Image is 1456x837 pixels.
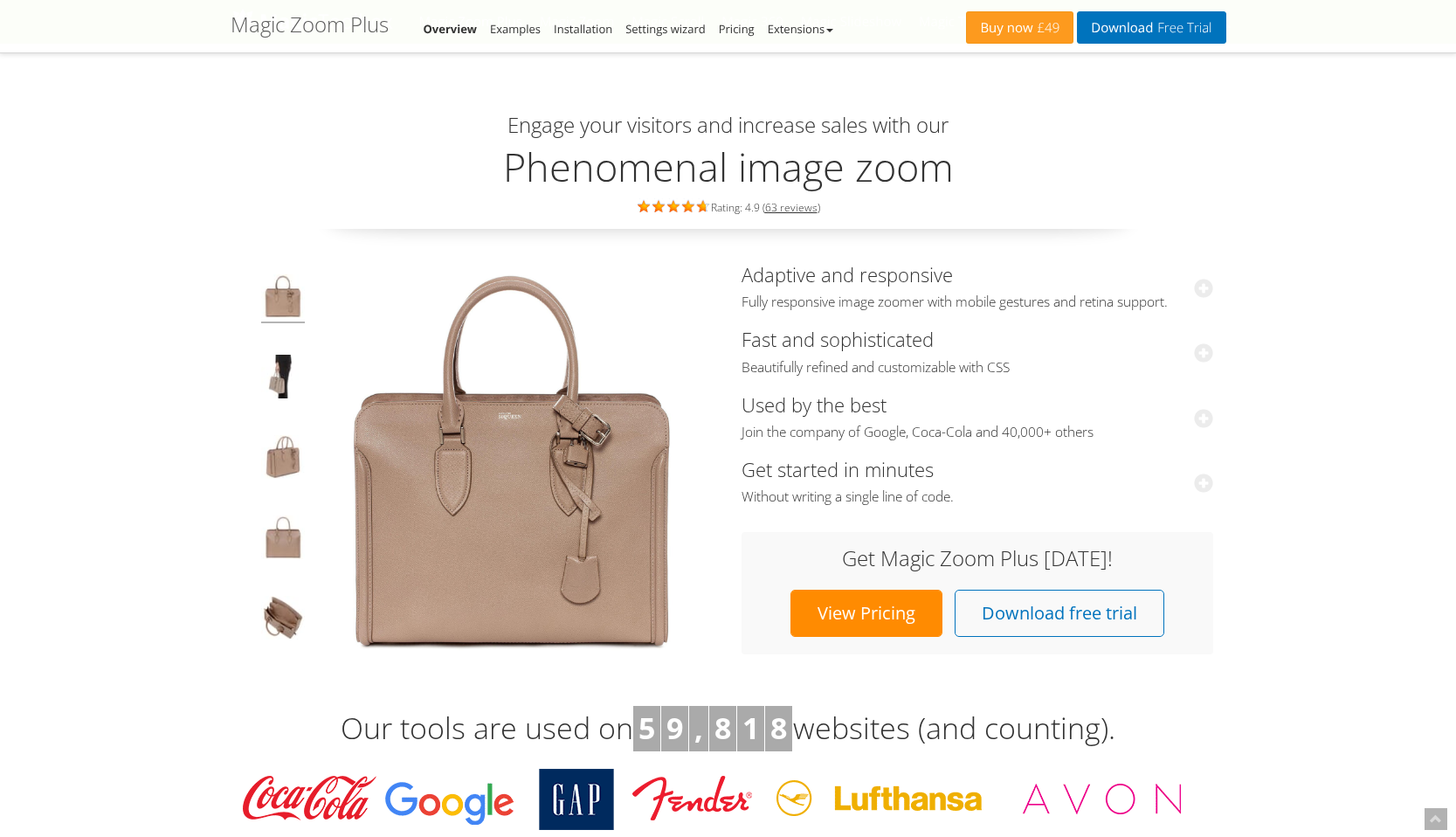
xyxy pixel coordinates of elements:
[424,21,478,37] a: Overview
[261,355,305,404] img: JavaScript image zoom example
[625,21,706,37] a: Settings wizard
[768,21,833,37] a: Extensions
[315,264,708,657] img: Magic Zoom Plus Demo
[231,197,1226,216] div: Rating: 4.9 ( )
[231,145,1226,189] h2: Phenomenal image zoom
[759,547,1196,570] h3: Get Magic Zoom Plus [DATE]!
[742,391,1213,441] a: Used by the bestJoin the company of Google, Coca-Cola and 40,000+ others
[742,488,1213,506] span: Without writing a single line of code.
[261,274,305,323] img: Product image zoom example
[742,708,759,748] b: 1
[1077,11,1225,44] a: DownloadFree Trial
[638,708,655,748] b: 5
[1033,21,1060,35] span: £49
[966,11,1073,44] a: Buy now£49
[694,708,703,748] b: ,
[742,261,1213,311] a: Adaptive and responsiveFully responsive image zoomer with mobile gestures and retina support.
[742,359,1213,377] span: Beautifully refined and customizable with CSS
[235,114,1222,136] h3: Engage your visitors and increase sales with our
[261,435,305,484] img: jQuery image zoom example
[490,21,541,37] a: Examples
[554,21,612,37] a: Installation
[742,456,1213,506] a: Get started in minutesWithout writing a single line of code.
[261,596,305,645] img: JavaScript zoom tool example
[790,590,942,637] a: View Pricing
[742,424,1213,441] span: Join the company of Google, Coca-Cola and 40,000+ others
[770,708,787,748] b: 8
[719,21,755,37] a: Pricing
[231,769,1200,830] img: Magic Toolbox Customers
[742,294,1213,311] span: Fully responsive image zoomer with mobile gestures and retina support.
[714,708,731,748] b: 8
[765,200,818,215] a: 63 reviews
[261,515,305,564] img: Hover image zoom example
[666,708,683,748] b: 9
[231,13,389,36] h1: Magic Zoom Plus
[955,590,1164,637] a: Download free trial
[742,326,1213,376] a: Fast and sophisticatedBeautifully refined and customizable with CSS
[231,706,1226,751] h3: Our tools are used on websites (and counting).
[1153,21,1211,35] span: Free Trial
